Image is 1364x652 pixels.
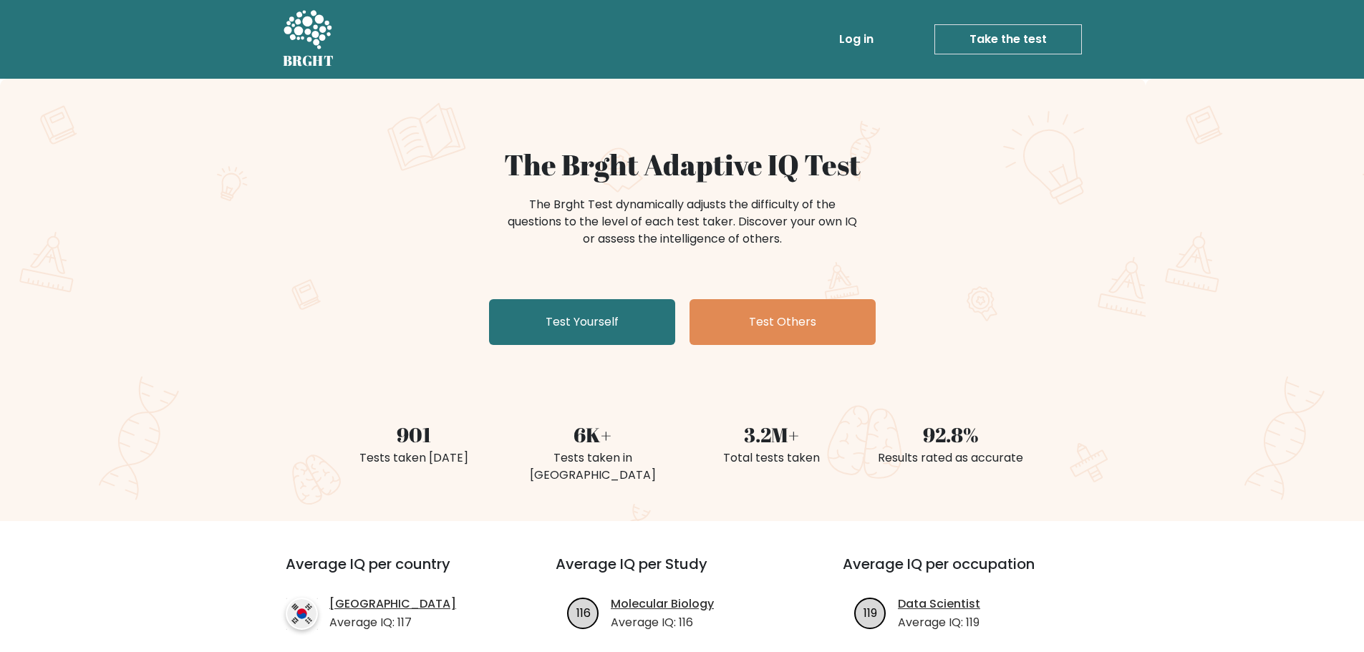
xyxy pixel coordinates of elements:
[934,24,1082,54] a: Take the test
[843,555,1095,590] h3: Average IQ per occupation
[690,299,876,345] a: Test Others
[898,614,980,631] p: Average IQ: 119
[611,595,714,613] a: Molecular Biology
[329,595,456,613] a: [GEOGRAPHIC_DATA]
[503,196,861,248] div: The Brght Test dynamically adjusts the difficulty of the questions to the level of each test take...
[333,449,495,467] div: Tests taken [DATE]
[329,614,456,631] p: Average IQ: 117
[333,419,495,449] div: 901
[611,614,714,631] p: Average IQ: 116
[691,419,853,449] div: 3.2M+
[286,598,318,630] img: country
[512,449,674,484] div: Tests taken in [GEOGRAPHIC_DATA]
[833,25,879,54] a: Log in
[691,449,853,467] div: Total tests taken
[283,6,334,73] a: BRGHT
[512,419,674,449] div: 6K+
[283,52,334,69] h5: BRGHT
[489,299,675,345] a: Test Yourself
[870,419,1032,449] div: 92.8%
[870,449,1032,467] div: Results rated as accurate
[898,595,980,613] a: Data Scientist
[286,555,504,590] h3: Average IQ per country
[864,604,877,621] text: 119
[556,555,808,590] h3: Average IQ per Study
[333,147,1032,182] h1: The Brght Adaptive IQ Test
[576,604,591,621] text: 116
